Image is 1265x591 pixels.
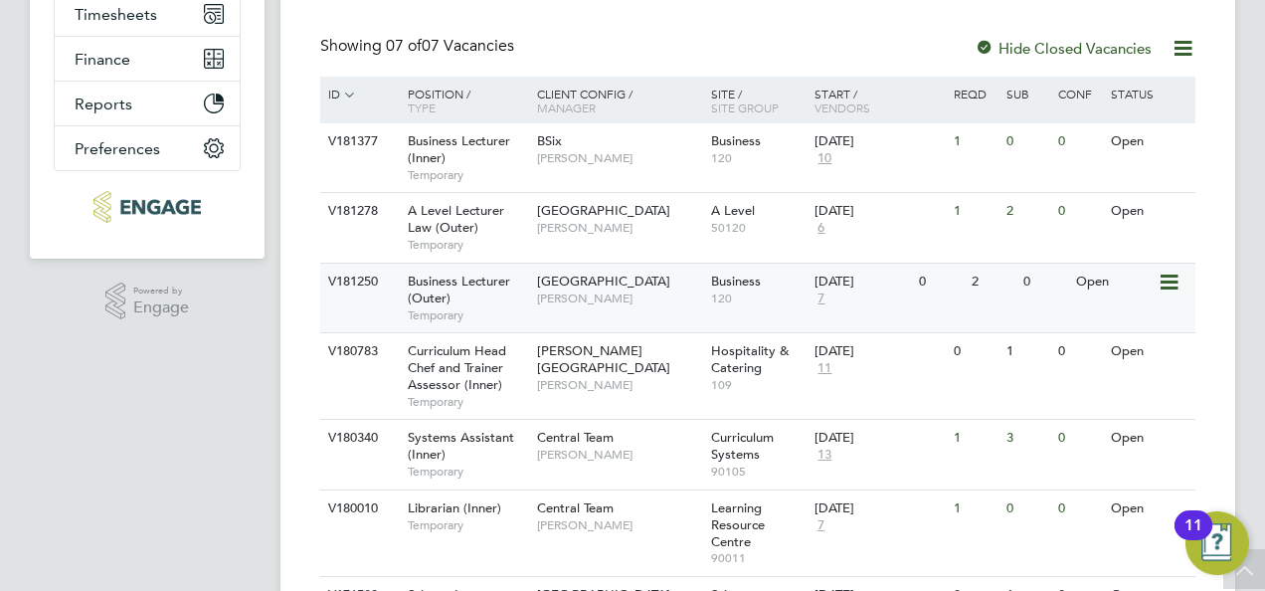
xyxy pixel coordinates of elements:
[814,343,944,360] div: [DATE]
[408,132,510,166] span: Business Lecturer (Inner)
[949,123,1000,160] div: 1
[537,132,562,149] span: BSix
[408,307,527,323] span: Temporary
[711,499,765,550] span: Learning Resource Centre
[75,5,157,24] span: Timesheets
[706,77,811,124] div: Site /
[537,220,701,236] span: [PERSON_NAME]
[1053,123,1105,160] div: 0
[814,500,944,517] div: [DATE]
[323,333,393,370] div: V180783
[814,291,827,307] span: 7
[711,273,761,290] span: Business
[1185,511,1249,575] button: Open Resource Center, 11 new notifications
[949,491,1000,527] div: 1
[1106,333,1192,370] div: Open
[814,99,870,115] span: Vendors
[323,491,393,527] div: V180010
[975,39,1152,58] label: Hide Closed Vacancies
[814,203,944,220] div: [DATE]
[1106,420,1192,457] div: Open
[133,283,189,299] span: Powered by
[75,139,160,158] span: Preferences
[93,191,200,223] img: educationmattersgroup-logo-retina.png
[537,202,670,219] span: [GEOGRAPHIC_DATA]
[408,517,527,533] span: Temporary
[814,133,944,150] div: [DATE]
[814,150,834,167] span: 10
[105,283,190,320] a: Powered byEngage
[133,299,189,316] span: Engage
[408,429,514,463] span: Systems Assistant (Inner)
[949,77,1000,110] div: Reqd
[323,77,393,112] div: ID
[814,360,834,377] span: 11
[408,202,504,236] span: A Level Lecturer Law (Outer)
[408,464,527,480] span: Temporary
[537,377,701,393] span: [PERSON_NAME]
[914,264,966,300] div: 0
[1001,333,1053,370] div: 1
[711,291,806,306] span: 120
[75,95,132,113] span: Reports
[1001,491,1053,527] div: 0
[1106,491,1192,527] div: Open
[537,291,701,306] span: [PERSON_NAME]
[1184,525,1202,551] div: 11
[55,37,240,81] button: Finance
[537,499,614,516] span: Central Team
[386,36,422,56] span: 07 of
[1053,491,1105,527] div: 0
[393,77,532,124] div: Position /
[1053,193,1105,230] div: 0
[1071,264,1158,300] div: Open
[711,99,779,115] span: Site Group
[323,123,393,160] div: V181377
[75,50,130,69] span: Finance
[537,517,701,533] span: [PERSON_NAME]
[55,82,240,125] button: Reports
[537,150,701,166] span: [PERSON_NAME]
[532,77,706,124] div: Client Config /
[386,36,514,56] span: 07 Vacancies
[323,264,393,300] div: V181250
[1053,77,1105,110] div: Conf
[814,447,834,464] span: 13
[711,132,761,149] span: Business
[1053,333,1105,370] div: 0
[711,202,755,219] span: A Level
[1106,123,1192,160] div: Open
[711,464,806,480] span: 90105
[1106,77,1192,110] div: Status
[408,342,506,393] span: Curriculum Head Chef and Trainer Assessor (Inner)
[1001,420,1053,457] div: 3
[711,550,806,566] span: 90011
[537,273,670,290] span: [GEOGRAPHIC_DATA]
[323,193,393,230] div: V181278
[1106,193,1192,230] div: Open
[323,420,393,457] div: V180340
[711,377,806,393] span: 109
[814,274,909,291] div: [DATE]
[537,429,614,446] span: Central Team
[408,394,527,410] span: Temporary
[810,77,949,124] div: Start /
[711,429,774,463] span: Curriculum Systems
[1001,123,1053,160] div: 0
[1053,420,1105,457] div: 0
[408,167,527,183] span: Temporary
[1001,193,1053,230] div: 2
[54,191,241,223] a: Go to home page
[711,220,806,236] span: 50120
[537,99,596,115] span: Manager
[711,150,806,166] span: 120
[949,420,1000,457] div: 1
[537,447,701,463] span: [PERSON_NAME]
[408,499,501,516] span: Librarian (Inner)
[949,193,1000,230] div: 1
[967,264,1018,300] div: 2
[408,237,527,253] span: Temporary
[1018,264,1070,300] div: 0
[408,273,510,306] span: Business Lecturer (Outer)
[408,99,436,115] span: Type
